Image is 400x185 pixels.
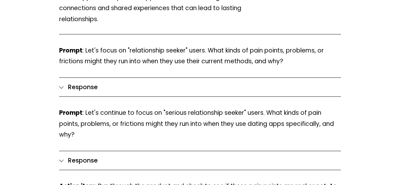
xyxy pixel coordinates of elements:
[64,156,341,165] span: Response
[59,46,83,55] strong: Prompt
[64,83,341,92] span: Response
[59,108,341,140] p: : Let's continue to focus on "serious relationship seeker" users. What kinds of pain points, prob...
[59,78,341,96] button: Response
[59,151,341,170] button: Response
[59,108,83,117] strong: Prompt
[59,45,341,67] p: : Let's focus on "relationship seeker" users. What kinds of pain points, problems, or frictions m...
